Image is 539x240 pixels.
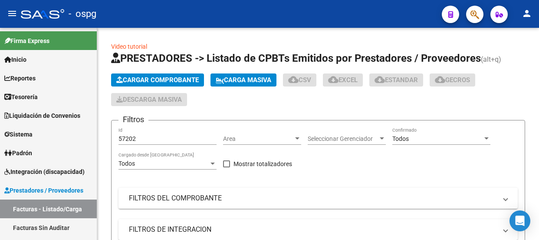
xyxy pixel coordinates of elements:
[216,76,271,84] span: Carga Masiva
[118,219,518,240] mat-expansion-panel-header: FILTROS DE INTEGRACION
[369,73,423,87] button: Estandar
[328,74,339,85] mat-icon: cloud_download
[7,8,17,19] mat-icon: menu
[116,76,199,84] span: Cargar Comprobante
[111,93,187,106] button: Descarga Masiva
[4,73,36,83] span: Reportes
[308,135,378,143] span: Seleccionar Gerenciador
[288,74,299,85] mat-icon: cloud_download
[111,93,187,106] app-download-masive: Descarga masiva de comprobantes (adjuntos)
[522,8,532,19] mat-icon: person
[116,96,182,103] span: Descarga Masiva
[69,4,96,23] span: - ospg
[118,160,135,167] span: Todos
[4,167,85,177] span: Integración (discapacidad)
[481,55,501,63] span: (alt+q)
[4,148,32,158] span: Padrón
[328,76,358,84] span: EXCEL
[233,159,292,169] span: Mostrar totalizadores
[118,113,148,126] h3: Filtros
[323,73,363,87] button: EXCEL
[129,193,497,203] mat-panel-title: FILTROS DEL COMPROBANTE
[4,111,80,120] span: Liquidación de Convenios
[509,210,530,231] div: Open Intercom Messenger
[111,73,204,87] button: Cargar Comprobante
[375,76,418,84] span: Estandar
[392,135,409,142] span: Todos
[4,36,49,46] span: Firma Express
[375,74,385,85] mat-icon: cloud_download
[4,92,38,102] span: Tesorería
[223,135,293,143] span: Area
[4,186,83,195] span: Prestadores / Proveedores
[435,74,445,85] mat-icon: cloud_download
[435,76,470,84] span: Gecros
[129,225,497,234] mat-panel-title: FILTROS DE INTEGRACION
[210,73,276,87] button: Carga Masiva
[118,188,518,209] mat-expansion-panel-header: FILTROS DEL COMPROBANTE
[288,76,311,84] span: CSV
[283,73,316,87] button: CSV
[4,55,26,64] span: Inicio
[111,43,147,50] a: Video tutorial
[430,73,475,87] button: Gecros
[4,130,33,139] span: Sistema
[111,52,481,64] span: PRESTADORES -> Listado de CPBTs Emitidos por Prestadores / Proveedores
